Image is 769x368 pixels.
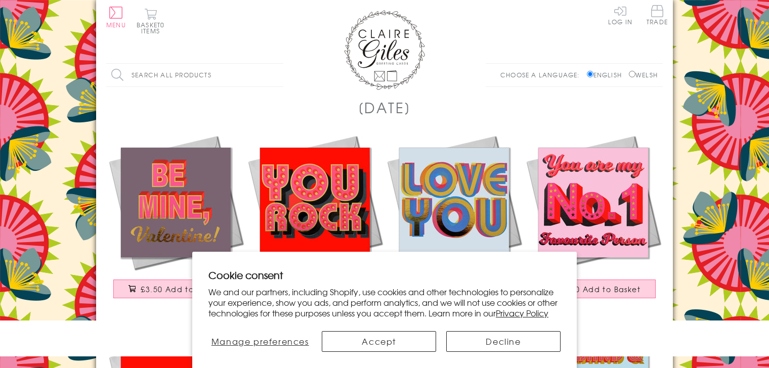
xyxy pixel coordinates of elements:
h2: Cookie consent [208,268,561,282]
span: Trade [647,5,668,25]
button: Decline [446,331,561,352]
h1: [DATE] [358,97,411,118]
a: Log In [608,5,632,25]
button: Manage preferences [208,331,312,352]
input: Search [273,64,283,86]
a: Valentine's Day Card, No. 1, text foiled in shiny gold £3.50 Add to Basket [524,133,663,308]
a: Valentine's Day Card, Love You, text foiled in shiny gold £3.50 Add to Basket [384,133,524,308]
p: We and our partners, including Shopify, use cookies and other technologies to personalize your ex... [208,287,561,318]
input: Search all products [106,64,283,86]
button: £3.50 Add to Basket [531,280,656,298]
img: Valentine's Day Card, You Rock, text foiled in shiny gold [245,133,384,272]
img: Valentine's Day Card, No. 1, text foiled in shiny gold [524,133,663,272]
span: 0 items [141,20,164,35]
button: £3.50 Add to Basket [113,280,239,298]
label: English [587,70,627,79]
a: Valentine's Day Card, Be Mine, text foiled in shiny gold £3.50 Add to Basket [106,133,245,308]
span: £3.50 Add to Basket [141,284,223,294]
a: Trade [647,5,668,27]
span: Menu [106,20,126,29]
p: Choose a language: [500,70,585,79]
img: Valentine's Day Card, Love You, text foiled in shiny gold [384,133,524,272]
span: £3.50 Add to Basket [558,284,640,294]
a: Privacy Policy [496,307,548,319]
label: Welsh [629,70,658,79]
input: English [587,71,593,77]
button: Menu [106,7,126,28]
button: Accept [322,331,436,352]
input: Welsh [629,71,635,77]
span: Manage preferences [211,335,309,347]
a: Valentine's Day Card, You Rock, text foiled in shiny gold £3.50 Add to Basket [245,133,384,308]
img: Claire Giles Greetings Cards [344,10,425,90]
button: Basket0 items [137,8,164,34]
img: Valentine's Day Card, Be Mine, text foiled in shiny gold [106,133,245,272]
